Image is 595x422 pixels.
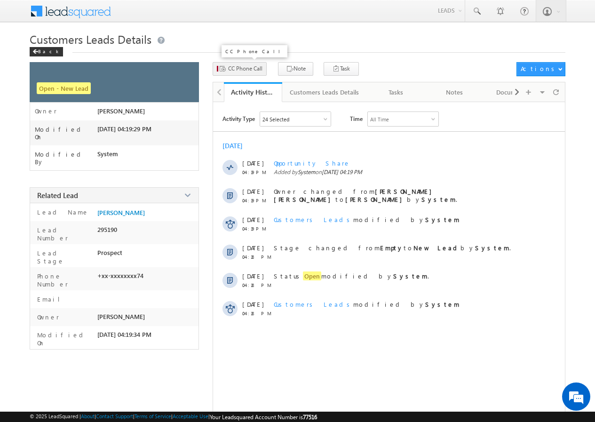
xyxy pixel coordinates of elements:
textarea: Type your message and hit 'Enter' [12,87,172,282]
a: About [81,413,95,419]
span: Time [350,111,363,126]
label: Phone Number [35,272,94,288]
span: © 2025 LeadSquared | | | | | [30,413,317,421]
a: Customers Leads Details [282,82,367,102]
strong: System [475,244,509,252]
div: 24 Selected [262,116,289,122]
span: [PERSON_NAME] [97,313,145,320]
strong: System [421,195,456,203]
span: Open [303,271,321,280]
div: Chat with us now [49,49,158,62]
label: Owner [35,313,59,321]
strong: New Lead [413,244,460,252]
button: Note [278,62,313,76]
span: Added by on [274,168,547,175]
div: Notes [433,87,476,98]
span: Your Leadsquared Account Number is [210,414,317,421]
span: 04:19 PM [242,169,270,175]
span: 04:19 PM [242,226,270,231]
a: Notes [426,82,484,102]
span: 04:19 PM [242,198,270,203]
span: [DATE] 04:19:34 PM [97,331,151,338]
li: Activity History [224,82,282,101]
span: 04:18 PM [242,254,270,260]
div: Minimize live chat window [154,5,177,27]
span: Opportunity Share [274,159,350,167]
a: Documents [484,82,542,102]
img: d_60004797649_company_0_60004797649 [16,49,40,62]
label: Lead Stage [35,249,94,265]
span: Stage changed from to by . [274,244,511,252]
label: Lead Number [35,226,94,242]
p: CC Phone Call [225,48,284,55]
label: Modified On [35,126,97,141]
span: 77516 [303,414,317,421]
span: [DATE] [242,244,263,252]
div: Owner Changed,Status Changed,Stage Changed,Source Changed,Notes & 19 more.. [260,112,331,126]
span: Activity Type [222,111,255,126]
strong: [PERSON_NAME] [PERSON_NAME] [274,187,436,203]
span: [PERSON_NAME] [97,107,145,115]
span: Owner changed from to by . [274,187,457,203]
em: Start Chat [128,290,171,303]
label: Owner [35,107,57,115]
label: Modified By [35,151,97,166]
span: 04:18 PM [242,282,270,288]
span: +xx-xxxxxxxx74 [97,272,143,279]
span: [DATE] [242,159,263,167]
div: Documents [492,87,534,98]
span: 04:18 PM [242,311,270,316]
div: All Time [370,116,389,122]
span: Status modified by . [274,271,429,280]
span: Related Lead [37,191,78,200]
span: modified by [274,300,460,308]
span: [DATE] 04:19 PM [322,168,362,175]
a: Acceptable Use [173,413,208,419]
span: [DATE] 04:19:29 PM [97,125,151,133]
span: [DATE] [242,272,263,280]
a: Contact Support [96,413,133,419]
label: Modified On [35,331,94,347]
span: [DATE] [242,300,263,308]
span: CC Phone Call [228,64,262,73]
button: CC Phone Call [213,62,267,76]
span: Prospect [97,249,122,256]
span: Customers Leads [274,300,353,308]
span: [DATE] [242,215,263,223]
div: Tasks [375,87,417,98]
strong: System [425,215,460,223]
span: System [97,150,118,158]
div: Customers Leads Details [290,87,359,98]
div: Actions [521,64,558,73]
span: 295190 [97,226,117,233]
label: Email [35,295,67,303]
span: modified by [274,215,460,223]
span: System [298,168,315,175]
button: Actions [516,62,565,76]
a: Tasks [367,82,426,102]
div: Activity History [231,88,275,96]
button: Task [324,62,359,76]
a: Terms of Service [135,413,171,419]
span: [DATE] [242,187,263,195]
span: Customers Leads [274,215,353,223]
strong: [PERSON_NAME] [345,195,407,203]
label: Lead Name [35,208,89,216]
a: Activity History [224,82,282,102]
span: Open - New Lead [37,82,91,94]
strong: System [425,300,460,308]
div: Back [30,47,63,56]
strong: Empty [380,244,404,252]
strong: System [393,272,428,280]
a: [PERSON_NAME] [97,209,145,216]
span: Customers Leads Details [30,32,151,47]
div: [DATE] [222,141,253,150]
